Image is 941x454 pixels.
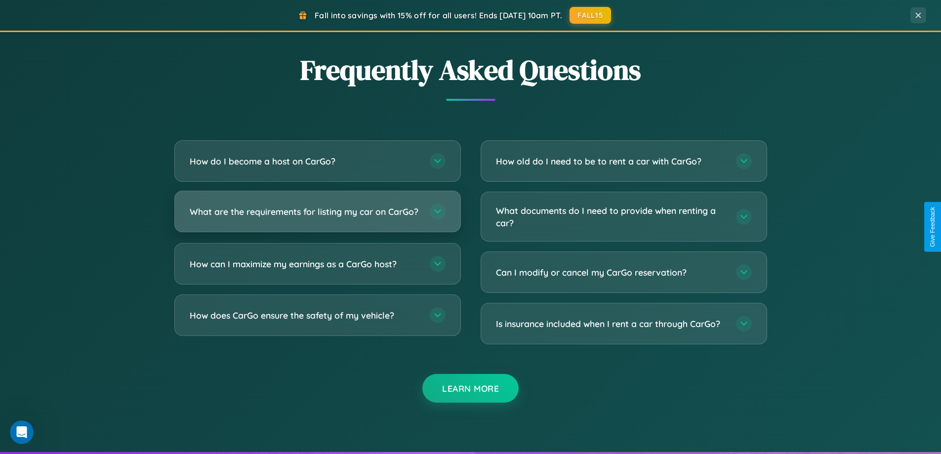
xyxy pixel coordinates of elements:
h3: How does CarGo ensure the safety of my vehicle? [190,309,420,322]
button: Learn More [422,374,519,403]
h3: Can I modify or cancel my CarGo reservation? [496,266,726,279]
h3: What are the requirements for listing my car on CarGo? [190,206,420,218]
h3: Is insurance included when I rent a car through CarGo? [496,318,726,330]
h2: Frequently Asked Questions [174,51,767,89]
div: Give Feedback [929,207,936,247]
h3: How do I become a host on CarGo? [190,155,420,167]
h3: What documents do I need to provide when renting a car? [496,205,726,229]
span: Fall into savings with 15% off for all users! Ends [DATE] 10am PT. [315,10,562,20]
iframe: Intercom live chat [10,420,34,444]
h3: How can I maximize my earnings as a CarGo host? [190,258,420,270]
button: FALL15 [570,7,611,24]
h3: How old do I need to be to rent a car with CarGo? [496,155,726,167]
